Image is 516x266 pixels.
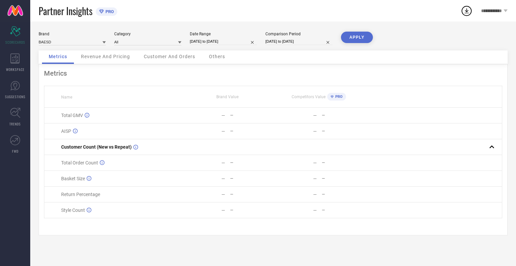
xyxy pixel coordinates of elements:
div: — [313,207,317,213]
div: — [230,192,273,197]
span: Name [61,95,72,100]
input: Select date range [190,38,257,45]
span: SCORECARDS [5,40,25,45]
div: — [230,176,273,181]
div: Date Range [190,32,257,36]
div: — [230,113,273,118]
div: — [313,192,317,197]
div: — [221,128,225,134]
div: — [230,129,273,134]
span: Revenue And Pricing [81,54,130,59]
div: — [322,192,364,197]
div: Open download list [461,5,473,17]
div: — [313,160,317,165]
div: — [221,207,225,213]
div: — [313,113,317,118]
span: WORKSPACE [6,67,25,72]
span: Customer And Orders [144,54,195,59]
div: — [313,176,317,181]
span: Partner Insights [39,4,92,18]
span: PRO [104,9,114,14]
div: Metrics [44,69,502,77]
span: PRO [334,94,343,99]
span: Others [209,54,225,59]
span: Brand Value [216,94,239,99]
span: SUGGESTIONS [5,94,26,99]
span: Style Count [61,207,85,213]
span: Customer Count (New vs Repeat) [61,144,132,150]
div: — [322,160,364,165]
div: — [322,129,364,134]
div: — [322,208,364,213]
span: TRENDS [9,121,21,126]
div: — [322,176,364,181]
span: FWD [12,149,18,154]
span: AISP [61,128,71,134]
button: APPLY [341,32,373,43]
div: — [230,160,273,165]
div: — [322,113,364,118]
input: Select comparison period [265,38,333,45]
div: — [221,160,225,165]
span: Competitors Value [292,94,326,99]
span: Basket Size [61,176,85,181]
span: Total Order Count [61,160,98,165]
div: — [313,128,317,134]
div: — [221,192,225,197]
div: — [230,208,273,213]
span: Metrics [49,54,67,59]
div: — [221,113,225,118]
div: Brand [39,32,106,36]
div: Category [114,32,181,36]
div: Comparison Period [265,32,333,36]
span: Total GMV [61,113,83,118]
span: Return Percentage [61,192,100,197]
div: — [221,176,225,181]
